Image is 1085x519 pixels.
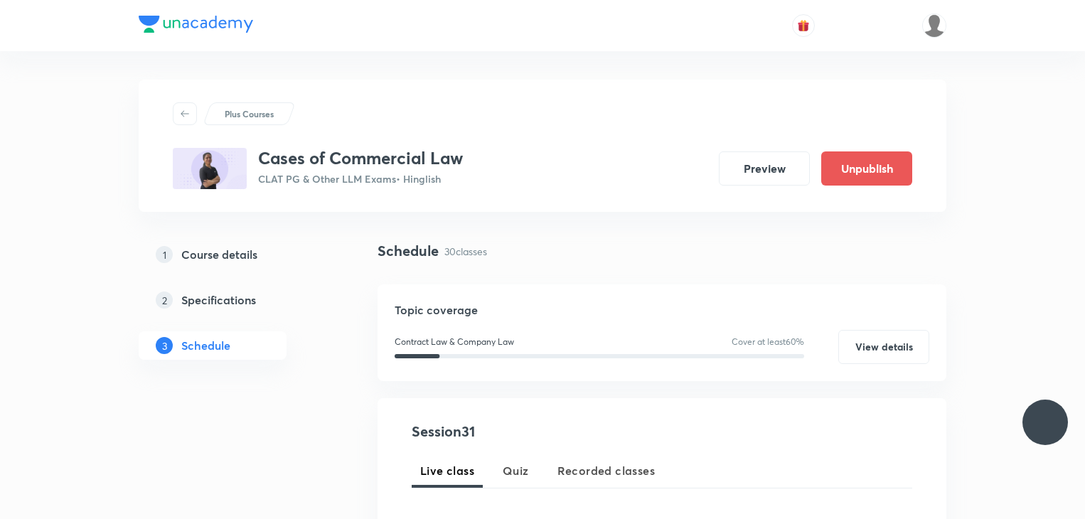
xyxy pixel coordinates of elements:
[838,330,929,364] button: View details
[557,462,655,479] span: Recorded classes
[156,291,173,309] p: 2
[503,462,529,479] span: Quiz
[732,336,804,348] p: Cover at least 60 %
[181,246,257,263] h5: Course details
[797,19,810,32] img: avatar
[719,151,810,186] button: Preview
[792,14,815,37] button: avatar
[1037,414,1054,431] img: ttu
[922,14,946,38] img: sejal
[821,151,912,186] button: Unpublish
[395,301,929,319] h5: Topic coverage
[395,336,514,348] p: Contract Law & Company Law
[225,107,274,120] p: Plus Courses
[378,240,439,262] h4: Schedule
[139,16,253,33] img: Company Logo
[258,171,463,186] p: CLAT PG & Other LLM Exams • Hinglish
[181,337,230,354] h5: Schedule
[139,240,332,269] a: 1Course details
[173,148,247,189] img: 186EADDB-F6DA-4341-8270-4BEE89BC7A3F_plus.png
[156,246,173,263] p: 1
[139,16,253,36] a: Company Logo
[139,286,332,314] a: 2Specifications
[258,148,463,168] h3: Cases of Commercial Law
[412,421,671,442] h4: Session 31
[181,291,256,309] h5: Specifications
[420,462,474,479] span: Live class
[156,337,173,354] p: 3
[444,244,487,259] p: 30 classes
